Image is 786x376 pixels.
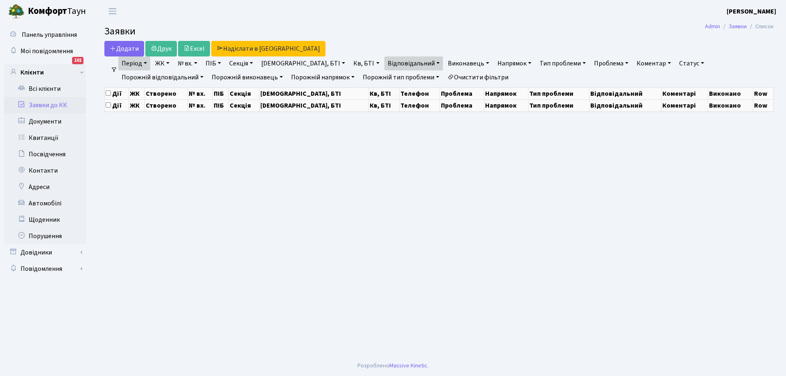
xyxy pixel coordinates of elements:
[118,70,207,84] a: Порожній відповідальний
[229,99,260,111] th: Секція
[440,88,484,99] th: Проблема
[705,22,720,31] a: Admin
[118,56,150,70] a: Період
[529,99,589,111] th: Тип проблеми
[129,99,145,111] th: ЖК
[105,88,129,99] th: Дії
[174,56,201,70] a: № вх.
[484,88,529,99] th: Напрямок
[589,99,661,111] th: Відповідальний
[400,88,440,99] th: Телефон
[350,56,382,70] a: Кв, БТІ
[4,64,86,81] a: Клієнти
[4,244,86,261] a: Довідники
[727,7,776,16] a: [PERSON_NAME]
[708,99,753,111] th: Виконано
[4,212,86,228] a: Щоденник
[676,56,707,70] a: Статус
[368,88,399,99] th: Кв, БТІ
[188,99,213,111] th: № вх.
[229,88,260,99] th: Секція
[633,56,674,70] a: Коментар
[708,88,753,99] th: Виконано
[212,88,229,99] th: ПІБ
[4,130,86,146] a: Квитанції
[359,70,443,84] a: Порожній тип проблеми
[693,18,786,35] nav: breadcrumb
[4,113,86,130] a: Документи
[145,41,177,56] a: Друк
[4,97,86,113] a: Заявки до КК
[226,56,256,70] a: Секція
[212,99,229,111] th: ПІБ
[208,70,286,84] a: Порожній виконавець
[4,162,86,179] a: Контакти
[484,99,529,111] th: Напрямок
[384,56,443,70] a: Відповідальний
[589,88,661,99] th: Відповідальний
[129,88,145,99] th: ЖК
[440,99,484,111] th: Проблема
[747,22,774,31] li: Список
[4,261,86,277] a: Повідомлення
[104,41,144,56] a: Додати
[28,5,67,18] b: Комфорт
[4,146,86,162] a: Посвідчення
[105,99,129,111] th: Дії
[591,56,632,70] a: Проблема
[188,88,213,99] th: № вх.
[258,56,348,70] a: [DEMOGRAPHIC_DATA], БТІ
[389,361,427,370] a: Massive Kinetic
[202,56,224,70] a: ПІБ
[753,88,773,99] th: Row
[494,56,535,70] a: Напрямок
[661,99,708,111] th: Коментарі
[4,179,86,195] a: Адреси
[260,88,368,99] th: [DEMOGRAPHIC_DATA], БТІ
[288,70,358,84] a: Порожній напрямок
[102,5,123,18] button: Переключити навігацію
[211,41,325,56] a: Надіслати в [GEOGRAPHIC_DATA]
[178,41,210,56] a: Excel
[22,30,77,39] span: Панель управління
[72,57,84,64] div: 101
[260,99,368,111] th: [DEMOGRAPHIC_DATA], БТІ
[104,24,136,38] span: Заявки
[357,361,429,370] div: Розроблено .
[4,195,86,212] a: Автомобілі
[536,56,589,70] a: Тип проблеми
[444,70,512,84] a: Очистити фільтри
[145,99,188,111] th: Створено
[661,88,708,99] th: Коментарі
[152,56,173,70] a: ЖК
[529,88,589,99] th: Тип проблеми
[28,5,86,18] span: Таун
[445,56,492,70] a: Виконавець
[4,27,86,43] a: Панель управління
[368,99,399,111] th: Кв, БТІ
[20,47,73,56] span: Мої повідомлення
[110,44,139,53] span: Додати
[4,228,86,244] a: Порушення
[145,88,188,99] th: Створено
[4,43,86,59] a: Мої повідомлення101
[400,99,440,111] th: Телефон
[4,81,86,97] a: Всі клієнти
[729,22,747,31] a: Заявки
[8,3,25,20] img: logo.png
[753,99,773,111] th: Row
